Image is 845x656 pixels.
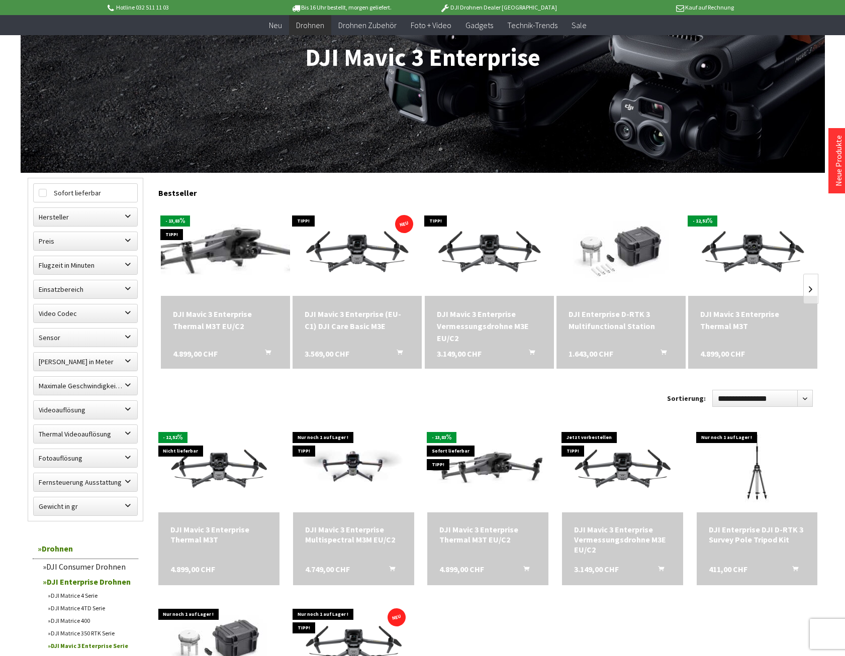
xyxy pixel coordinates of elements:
label: Maximale Flughöhe in Meter [34,353,137,371]
a: DJI Enterprise DJI D-RTK 3 Survey Pole Tripod Kit 411,00 CHF In den Warenkorb [709,524,806,544]
a: DJI Mavic 3 Enterprise (EU-C1) DJI Care Basic M3E 3.569,00 CHF In den Warenkorb [305,308,410,332]
a: DJI Consumer Drohnen [38,559,138,574]
div: DJI Mavic 3 Enterprise Vermessungsdrohne M3E EU/C2 [574,524,671,555]
a: DJI Mavic 3 Enterprise Serie [43,639,138,652]
img: DJI Mavic 3 Enterprise Thermal M3T EU/C2 [427,429,548,506]
span: Drohnen [296,20,324,30]
a: DJI Matrice 4TD Serie [43,602,138,614]
span: Drohnen Zubehör [338,20,397,30]
label: Hersteller [34,208,137,226]
a: DJI Mavic 3 Enterprise Thermal M3T 4.899,00 CHF [700,308,805,332]
img: DJI Mavic 3E [562,433,683,502]
label: Sofort lieferbar [34,184,137,202]
a: DJI Mavic 3 Enterprise Multispectral M3M EU/C2 4.749,00 CHF In den Warenkorb [305,524,402,544]
a: DJI Mavic 3 Enterprise Vermessungsdrohne M3E EU/C2 3.149,00 CHF In den Warenkorb [437,308,542,344]
h1: DJI Mavic 3 Enterprise [28,45,818,70]
img: DJI Mavic 3 Enterprise Thermal M3T EU/C2 [135,194,316,308]
img: DJI Enterprise D-RTK 3 Multifunctional Station [560,205,681,296]
div: DJI Mavic 3 Enterprise Thermal M3T EU/C2 [173,308,278,332]
span: 3.149,00 CHF [437,348,482,360]
div: DJI Mavic 3 Enterprise Thermal M3T [700,308,805,332]
span: 4.899,00 CHF [439,564,484,574]
img: DJI Mavic 3E [425,214,554,287]
a: Drohnen [33,538,138,559]
button: In den Warenkorb [780,564,804,577]
div: DJI Mavic 3 Enterprise Thermal M3T [170,524,267,544]
span: 4.899,00 CHF [170,564,215,574]
label: Video Codec [34,304,137,322]
label: Preis [34,232,137,250]
div: DJI Mavic 3 Enterprise Multispectral M3M EU/C2 [305,524,402,544]
label: Videoauflösung [34,401,137,419]
a: DJI Mavic 3 Enterprise Thermal M3T EU/C2 4.899,00 CHF In den Warenkorb [439,524,536,544]
a: DJI Mavic 3 Enterprise Vermessungsdrohne M3E EU/C2 3.149,00 CHF In den Warenkorb [574,524,671,555]
img: DJI Mavic 3 Enterprise Multispectral M3M EU/C2 [293,433,414,502]
button: In den Warenkorb [517,348,541,361]
img: DJI Enterprise DJI D-RTK 3 Survey Pole Tripod Kit [697,422,817,512]
span: Technik-Trends [507,20,557,30]
a: Sale [565,15,594,36]
img: DJI Mavic 3 Enterprise Thermal M3T [688,214,817,287]
p: Bis 16 Uhr bestellt, morgen geliefert. [263,2,420,14]
label: Thermal Videoauflösung [34,425,137,443]
a: Neue Produkte [833,135,843,186]
a: Technik-Trends [500,15,565,36]
p: Hotline 032 511 11 03 [106,2,263,14]
img: DJI Mavic 3 Enterprise (EU-C1) DJI Care Basic M3E [293,214,422,287]
span: 411,00 CHF [709,564,747,574]
span: 3.569,00 CHF [305,348,349,360]
div: DJI Mavic 3 Enterprise Vermessungsdrohne M3E EU/C2 [437,308,542,344]
span: 3.149,00 CHF [574,564,619,574]
img: DJI Mavic 3 Enterprise Thermal M3T [158,433,279,502]
span: 4.899,00 CHF [700,348,745,360]
a: DJI Enterprise Drohnen [38,574,138,589]
span: Neu [269,20,282,30]
div: DJI Mavic 3 Enterprise (EU-C1) DJI Care Basic M3E [305,308,410,332]
p: DJI Drohnen Dealer [GEOGRAPHIC_DATA] [420,2,577,14]
label: Sortierung: [667,390,706,406]
span: Gadgets [465,20,493,30]
a: Foto + Video [404,15,458,36]
a: Neu [262,15,289,36]
label: Maximale Geschwindigkeit in km/h [34,377,137,395]
span: 4.749,00 CHF [305,564,350,574]
div: DJI Mavic 3 Enterprise Thermal M3T EU/C2 [439,524,536,544]
button: In den Warenkorb [511,564,535,577]
span: 4.899,00 CHF [173,348,218,360]
span: 1.643,00 CHF [569,348,613,360]
button: In den Warenkorb [385,348,409,361]
label: Einsatzbereich [34,280,137,298]
label: Flugzeit in Minuten [34,256,137,274]
a: DJI Mavic 3 Enterprise Thermal M3T 4.899,00 CHF [170,524,267,544]
button: In den Warenkorb [646,564,670,577]
a: DJI Matrice 400 [43,614,138,627]
a: DJI Matrice 4 Serie [43,589,138,602]
button: In den Warenkorb [253,348,277,361]
a: DJI Matrice 350 RTK Serie [43,627,138,639]
span: Sale [572,20,587,30]
a: Drohnen [289,15,331,36]
a: Gadgets [458,15,500,36]
div: DJI Enterprise D-RTK 3 Multifunctional Station [569,308,674,332]
button: In den Warenkorb [648,348,673,361]
a: DJI Enterprise D-RTK 3 Multifunctional Station 1.643,00 CHF In den Warenkorb [569,308,674,332]
label: Fernsteuerung Ausstattung [34,473,137,491]
a: DJI Mavic 3 Enterprise Thermal M3T EU/C2 4.899,00 CHF In den Warenkorb [173,308,278,332]
label: Fotoauflösung [34,449,137,467]
a: Drohnen Zubehör [331,15,404,36]
div: DJI Enterprise DJI D-RTK 3 Survey Pole Tripod Kit [709,524,806,544]
button: In den Warenkorb [377,564,401,577]
span: Foto + Video [411,20,451,30]
label: Gewicht in gr [34,497,137,515]
div: Bestseller [158,178,818,203]
p: Kauf auf Rechnung [577,2,734,14]
label: Sensor [34,329,137,347]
